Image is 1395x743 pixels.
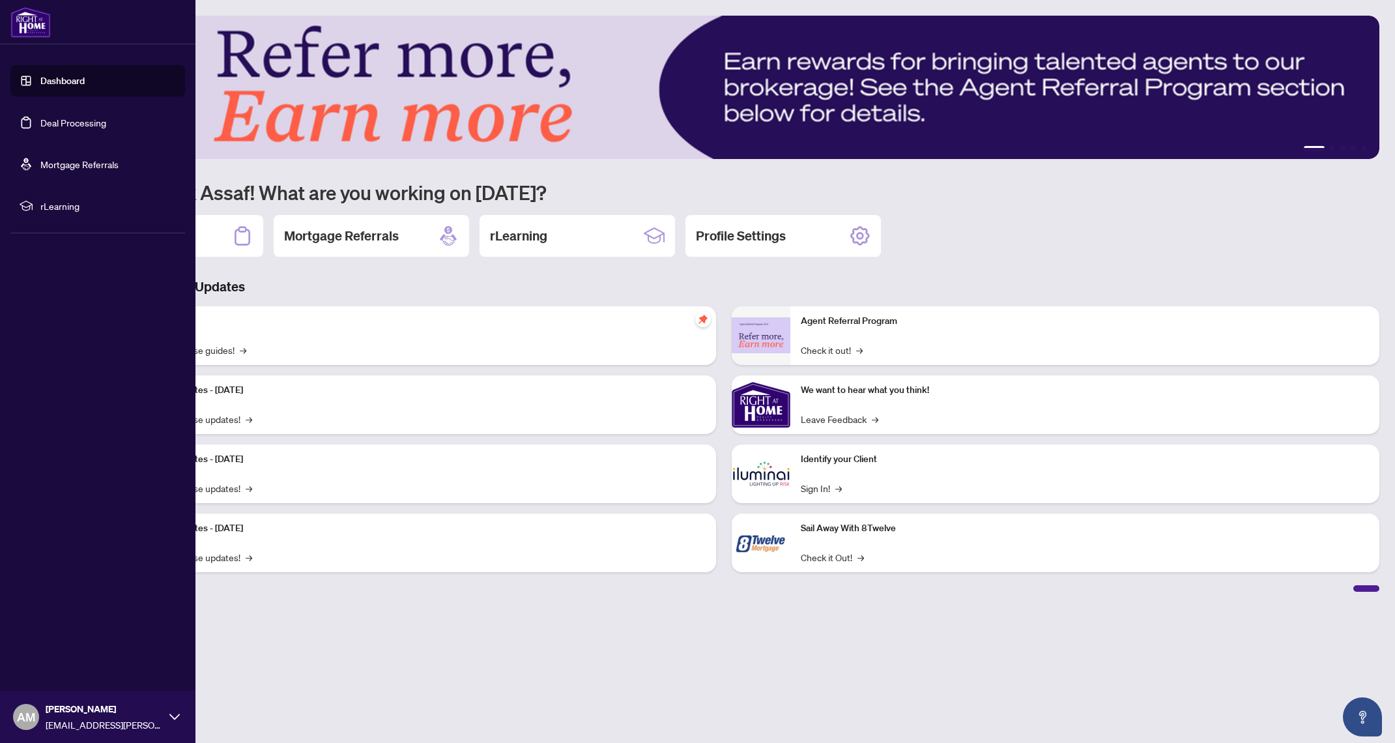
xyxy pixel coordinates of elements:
p: Sail Away With 8Twelve [801,521,1370,536]
button: 5 [1361,146,1366,151]
img: Identify your Client [732,444,790,503]
span: → [856,343,863,357]
button: 3 [1340,146,1345,151]
span: → [240,343,246,357]
p: Platform Updates - [DATE] [137,521,706,536]
span: → [872,412,878,426]
h1: Welcome back Assaf! What are you working on [DATE]? [68,180,1379,205]
a: Check it Out!→ [801,550,864,564]
p: Agent Referral Program [801,314,1370,328]
span: → [246,412,252,426]
a: Deal Processing [40,117,106,128]
button: Open asap [1343,697,1382,736]
span: → [246,550,252,564]
h2: Profile Settings [696,227,786,245]
img: Sail Away With 8Twelve [732,514,790,572]
button: 1 [1304,146,1325,151]
p: Platform Updates - [DATE] [137,452,706,467]
span: rLearning [40,199,176,213]
button: 2 [1330,146,1335,151]
img: logo [10,7,51,38]
img: Agent Referral Program [732,317,790,353]
a: Check it out!→ [801,343,863,357]
span: → [857,550,864,564]
a: Dashboard [40,75,85,87]
h2: rLearning [490,227,547,245]
span: → [246,481,252,495]
span: → [835,481,842,495]
span: [EMAIL_ADDRESS][PERSON_NAME][DOMAIN_NAME] [46,718,163,732]
span: AM [17,708,35,726]
img: We want to hear what you think! [732,375,790,434]
a: Leave Feedback→ [801,412,878,426]
span: pushpin [695,312,711,327]
img: Slide 0 [68,16,1379,159]
p: Identify your Client [801,452,1370,467]
p: Platform Updates - [DATE] [137,383,706,398]
h2: Mortgage Referrals [284,227,399,245]
h3: Brokerage & Industry Updates [68,278,1379,296]
span: [PERSON_NAME] [46,702,163,716]
a: Sign In!→ [801,481,842,495]
p: Self-Help [137,314,706,328]
a: Mortgage Referrals [40,158,119,170]
p: We want to hear what you think! [801,383,1370,398]
button: 4 [1351,146,1356,151]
